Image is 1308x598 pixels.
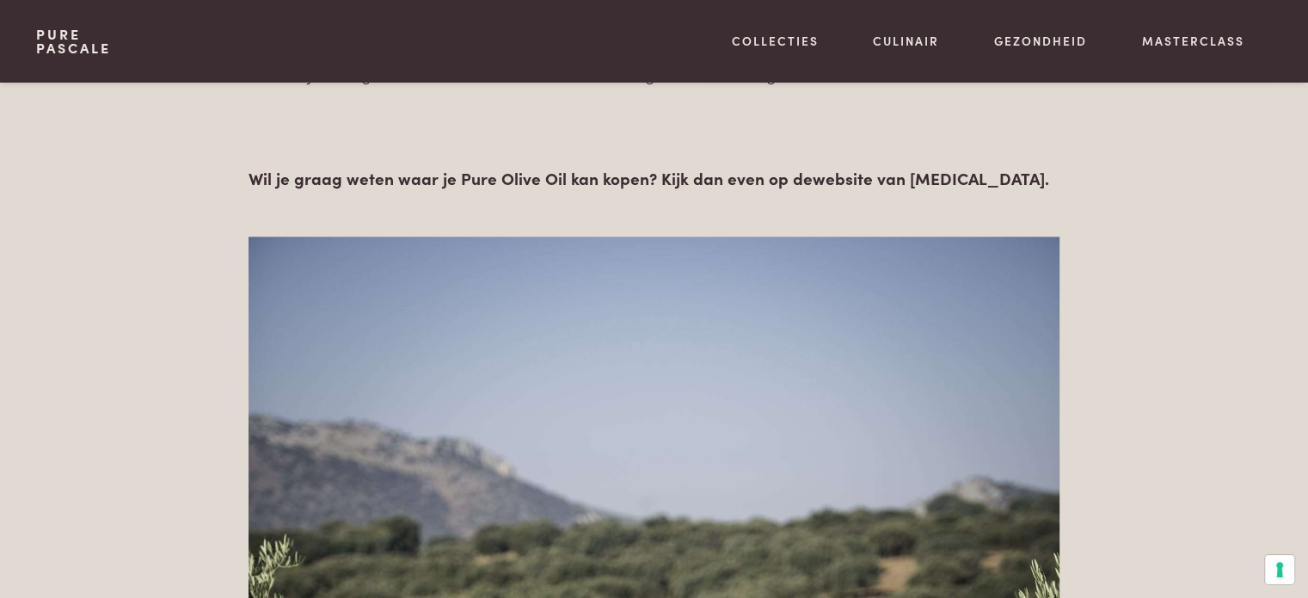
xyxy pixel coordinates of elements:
[732,32,819,50] a: Collecties
[249,166,1049,189] strong: Wil je graag weten waar je Pure Olive Oil kan kopen? Kijk dan even op de .
[813,166,1045,189] a: website van [MEDICAL_DATA]
[873,32,939,50] a: Culinair
[994,32,1087,50] a: Gezondheid
[36,28,111,55] a: PurePascale
[1265,555,1294,584] button: Uw voorkeuren voor toestemming voor trackingtechnologieën
[1142,32,1244,50] a: Masterclass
